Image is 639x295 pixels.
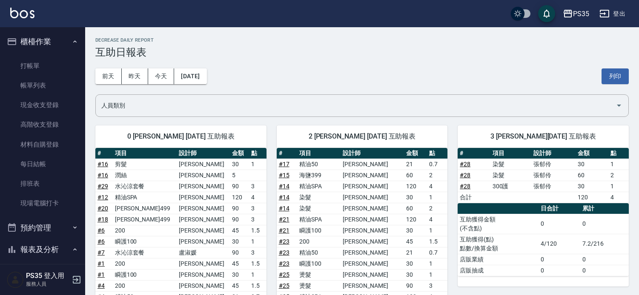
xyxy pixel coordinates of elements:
table: a dense table [458,203,629,276]
td: 精油SPA [297,181,341,192]
td: 4 [427,181,447,192]
td: 店販抽成 [458,265,539,276]
th: 項目 [297,148,341,159]
a: #23 [279,249,289,256]
a: 現場電腦打卡 [3,193,82,213]
td: 瞬護100 [297,258,341,269]
button: 昨天 [122,68,148,84]
a: #17 [279,161,289,167]
a: 每日結帳 [3,154,82,174]
td: 30 [230,236,249,247]
td: 3 [427,280,447,291]
a: #16 [97,161,108,167]
td: 0 [539,214,581,234]
td: 1 [427,192,447,203]
td: [PERSON_NAME] [341,269,404,280]
td: 精油SPA [113,192,177,203]
td: 200 [297,236,341,247]
button: Open [612,99,626,112]
td: 21 [404,159,427,170]
td: 潤絲 [113,170,177,181]
td: 30 [404,192,427,203]
td: [PERSON_NAME] [341,181,404,192]
span: 3 [PERSON_NAME][DATE] 互助報表 [468,132,619,141]
th: 設計師 [341,148,404,159]
td: 30 [404,258,427,269]
button: 今天 [148,68,175,84]
span: 0 [PERSON_NAME] [DATE] 互助報表 [106,132,256,141]
td: 21 [404,247,427,258]
td: [PERSON_NAME] [177,214,230,225]
td: 染髮 [297,203,341,214]
td: 1.5 [249,258,266,269]
td: 互助獲得(點) 點數/換算金額 [458,234,539,254]
img: Logo [10,8,34,18]
th: 日合計 [539,203,581,214]
td: 45 [230,258,249,269]
td: 30 [576,159,608,170]
td: 30 [404,269,427,280]
a: #1 [97,260,105,267]
td: 1 [249,236,266,247]
td: 45 [230,280,249,291]
td: 染髮 [490,170,531,181]
button: [DATE] [174,68,206,84]
a: #14 [279,194,289,201]
a: #28 [460,161,470,167]
td: 1 [608,159,629,170]
th: 點 [249,148,266,159]
td: [PERSON_NAME] [177,236,230,247]
a: #6 [97,227,105,234]
td: [PERSON_NAME] [341,214,404,225]
a: #23 [279,260,289,267]
td: 精油50 [297,159,341,170]
td: 精油SPA [297,214,341,225]
td: 1.5 [427,236,447,247]
td: 120 [230,192,249,203]
td: 0 [539,265,581,276]
td: [PERSON_NAME] [341,247,404,258]
td: [PERSON_NAME] [177,159,230,170]
button: save [538,5,555,22]
td: 1 [608,181,629,192]
button: 報表及分析 [3,238,82,261]
th: 項目 [113,148,177,159]
td: 2 [608,170,629,181]
td: 200 [113,280,177,291]
th: # [277,148,298,159]
td: 瞬護100 [297,225,341,236]
a: #21 [279,227,289,234]
td: [PERSON_NAME] [177,280,230,291]
td: 60 [404,203,427,214]
th: 設計師 [177,148,230,159]
input: 人員名稱 [99,98,612,113]
th: 設計師 [531,148,576,159]
p: 服務人員 [26,280,69,288]
a: #28 [460,172,470,179]
td: 30 [404,225,427,236]
a: #23 [279,238,289,245]
td: 0.7 [427,159,447,170]
td: [PERSON_NAME] [341,225,404,236]
button: 登出 [596,6,629,22]
td: 1.5 [249,280,266,291]
td: [PERSON_NAME] [177,203,230,214]
td: 3 [249,214,266,225]
td: 90 [230,203,249,214]
td: 120 [576,192,608,203]
td: 張郁伶 [531,170,576,181]
td: 1 [249,269,266,280]
a: 現金收支登錄 [3,95,82,115]
td: 120 [404,214,427,225]
a: #29 [97,183,108,190]
td: 2 [427,203,447,214]
td: 3 [249,247,266,258]
td: [PERSON_NAME] [177,269,230,280]
td: 60 [576,170,608,181]
td: 3 [249,203,266,214]
td: [PERSON_NAME] [177,192,230,203]
a: 材料自購登錄 [3,135,82,154]
td: 染髮 [490,159,531,170]
a: 排班表 [3,174,82,193]
td: 水沁涼套餐 [113,181,177,192]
